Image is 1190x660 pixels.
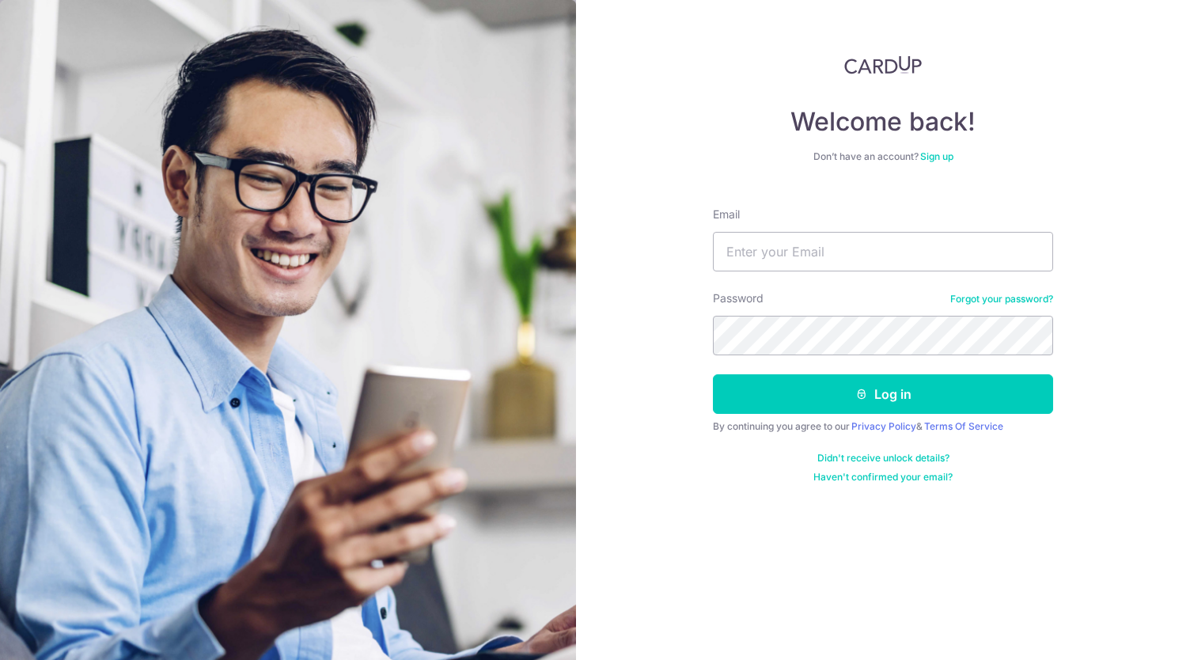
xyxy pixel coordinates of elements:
[713,290,764,306] label: Password
[713,106,1053,138] h4: Welcome back!
[713,232,1053,271] input: Enter your Email
[713,420,1053,433] div: By continuing you agree to our &
[713,207,740,222] label: Email
[920,150,953,162] a: Sign up
[924,420,1003,432] a: Terms Of Service
[813,471,953,484] a: Haven't confirmed your email?
[950,293,1053,305] a: Forgot your password?
[851,420,916,432] a: Privacy Policy
[817,452,949,465] a: Didn't receive unlock details?
[713,150,1053,163] div: Don’t have an account?
[713,374,1053,414] button: Log in
[844,55,922,74] img: CardUp Logo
